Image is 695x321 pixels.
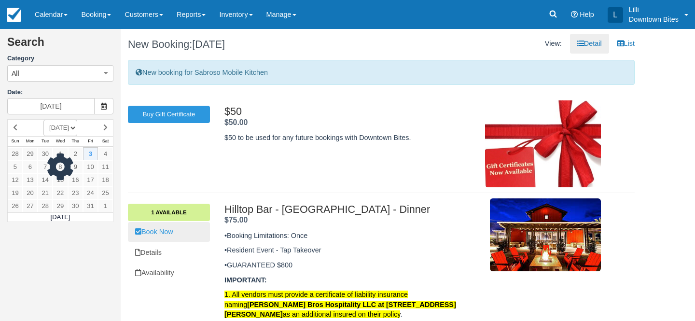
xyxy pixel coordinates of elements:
[485,100,601,187] img: M67-gc_img
[224,260,475,270] p: •GUARANTEED $800
[629,5,679,14] p: Lilli
[538,34,569,54] li: View:
[128,263,210,283] a: Availability
[224,106,475,117] h2: $50
[192,38,225,50] span: [DATE]
[224,231,475,241] p: •Booking Limitations: Once
[224,290,475,320] p: .
[7,65,113,82] button: All
[580,11,594,18] span: Help
[128,106,210,124] a: Buy Gift Certificate
[629,14,679,24] p: Downtown Bites
[7,8,21,22] img: checkfront-main-nav-mini-logo.png
[608,7,623,23] div: L
[224,216,248,224] strong: Price: $75
[7,36,113,54] h2: Search
[224,245,475,255] p: •Resident Event - Tap Takeover
[224,216,248,224] span: $75.00
[571,11,578,18] i: Help
[128,60,635,85] div: New booking for Sabroso Mobile Kitchen
[224,301,456,319] strong: [PERSON_NAME] Bros Hospitality LLC at [STREET_ADDRESS][PERSON_NAME]
[490,198,601,271] img: M773-3
[128,243,210,263] a: Details
[224,204,475,215] h2: Hilltop Bar - [GEOGRAPHIC_DATA] - Dinner
[128,39,374,50] h1: New Booking:
[224,118,248,126] strong: Price: $50
[610,34,642,54] a: List
[128,204,210,221] a: 1 Available
[7,88,113,97] label: Date:
[12,69,19,78] span: All
[128,222,210,242] a: Book Now
[570,34,609,54] a: Detail
[224,291,456,318] span: 1. All vendors must provide a certificate of liability insurance naming as an additional insured ...
[224,133,475,143] p: $50 to be used for any future bookings with Downtown Bites.
[7,54,113,63] label: Category
[224,276,267,284] strong: IMPORTANT:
